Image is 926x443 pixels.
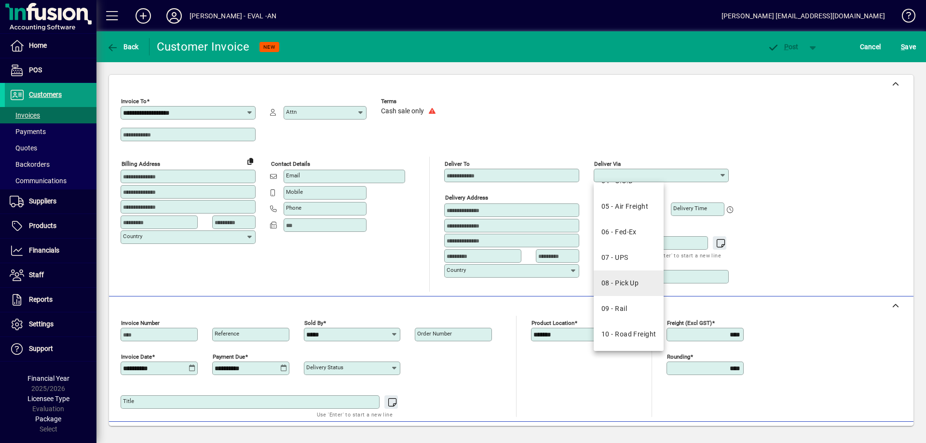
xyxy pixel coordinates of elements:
div: Customer Invoice [157,39,250,54]
mat-label: Freight (excl GST) [667,320,712,326]
button: Profile [159,7,190,25]
span: POS [29,66,42,74]
span: Cancel [860,39,881,54]
span: Products [29,222,56,229]
mat-label: Order number [417,330,452,337]
mat-label: Product location [531,320,574,326]
app-page-header-button: Back [96,38,150,55]
span: Licensee Type [27,395,69,403]
div: 08 - Pick Up [601,278,639,288]
a: Financials [5,239,96,263]
mat-label: Delivery time [673,205,707,212]
mat-label: Country [123,233,142,240]
span: ost [767,43,799,51]
span: S [901,43,905,51]
a: Backorders [5,156,96,173]
button: Post [763,38,803,55]
span: Customers [29,91,62,98]
mat-label: Attn [286,108,297,115]
mat-label: Reference [215,330,239,337]
mat-option: 08 - Pick Up [594,270,664,296]
mat-label: Email [286,172,300,179]
mat-hint: Use 'Enter' to start a new line [645,250,721,261]
button: Add [128,7,159,25]
span: Terms [381,98,439,105]
a: Communications [5,173,96,189]
mat-label: Invoice To [121,98,147,105]
span: Financial Year [27,375,69,382]
div: 07 - UPS [601,253,628,263]
button: Save [899,38,918,55]
a: POS [5,58,96,82]
mat-label: Phone [286,204,301,211]
span: Package [35,415,61,423]
div: [PERSON_NAME] - EVAL -AN [190,8,276,24]
mat-option: 09 - Rail [594,296,664,322]
mat-option: 06 - Fed-Ex [594,219,664,245]
a: Settings [5,312,96,336]
span: P [784,43,789,51]
mat-option: 07 - UPS [594,245,664,270]
div: 06 - Fed-Ex [601,227,637,237]
a: Support [5,337,96,361]
a: Suppliers [5,189,96,214]
span: Home [29,41,47,49]
mat-label: Delivery status [306,364,343,371]
a: Quotes [5,140,96,156]
a: Invoices [5,107,96,123]
span: NEW [263,44,275,50]
span: Backorders [10,161,50,168]
mat-label: Rounding [667,353,690,360]
mat-label: Sold by [304,320,323,326]
mat-hint: Use 'Enter' to start a new line [317,409,393,420]
span: Suppliers [29,197,56,205]
div: 10 - Road Freight [601,329,656,339]
a: Home [5,34,96,58]
div: 05 - Air Freight [601,201,648,212]
span: Quotes [10,144,37,152]
span: Cash sale only [381,107,424,115]
span: Payments [10,128,46,135]
mat-label: Mobile [286,188,303,195]
a: Payments [5,123,96,140]
span: Invoices [10,111,40,119]
mat-label: Title [123,398,134,404]
mat-option: 05 - Air Freight [594,194,664,219]
a: Knowledge Base [895,2,914,33]
mat-label: Invoice date [121,353,152,360]
mat-label: Invoice number [121,320,160,326]
button: Copy to Delivery address [243,153,258,169]
button: Back [104,38,141,55]
span: Reports [29,295,53,303]
a: Reports [5,288,96,312]
span: Settings [29,320,54,328]
a: Staff [5,263,96,287]
mat-label: Country [447,267,466,273]
mat-label: Deliver via [594,161,621,167]
span: Staff [29,271,44,279]
mat-label: Deliver To [445,161,470,167]
span: ave [901,39,916,54]
span: Communications [10,177,67,185]
mat-option: 10 - Road Freight [594,322,664,347]
button: Cancel [858,38,884,55]
span: Financials [29,246,59,254]
div: 09 - Rail [601,304,627,314]
mat-label: Payment due [213,353,245,360]
a: Products [5,214,96,238]
span: Support [29,345,53,352]
span: Back [107,43,139,51]
div: [PERSON_NAME] [EMAIL_ADDRESS][DOMAIN_NAME] [722,8,885,24]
